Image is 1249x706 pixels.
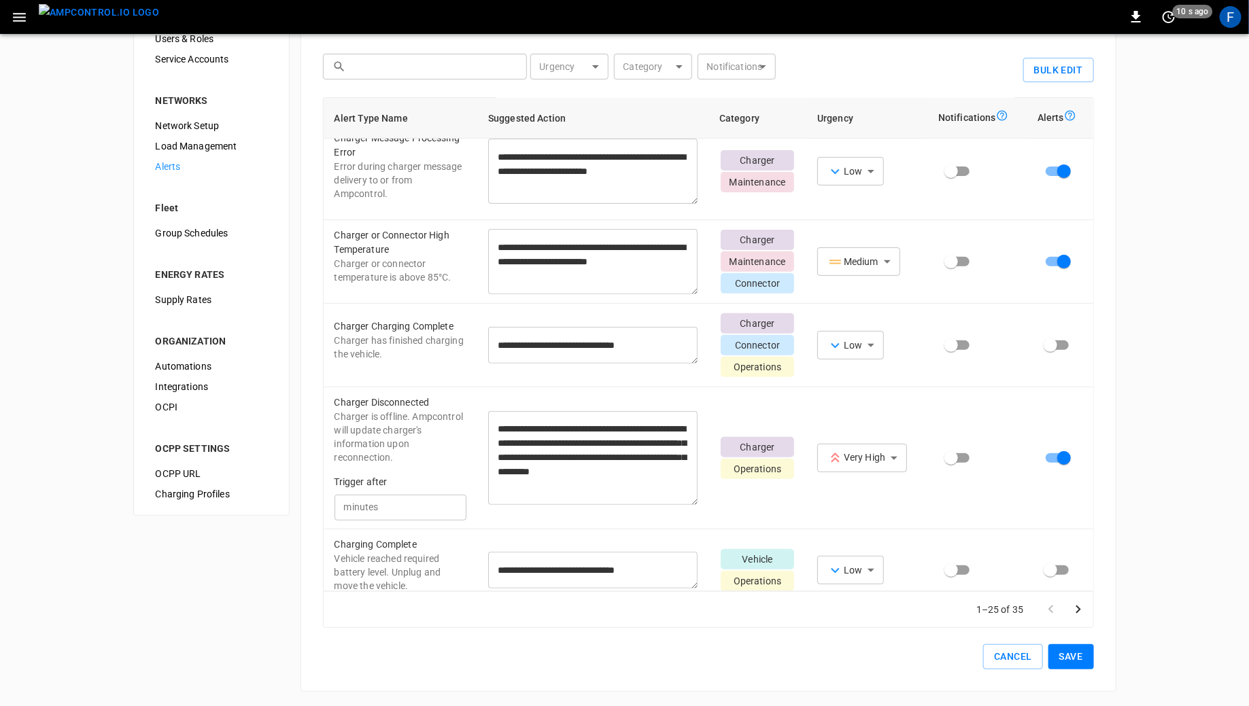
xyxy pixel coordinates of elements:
[39,4,159,21] img: ampcontrol.io logo
[335,228,466,257] p: Charger or Connector High Temperature
[335,537,466,552] p: Charging Complete
[721,313,794,334] p: Charger
[145,116,278,136] div: Network Setup
[938,109,1016,126] div: Notifications
[156,442,267,455] div: OCPP SETTINGS
[156,201,267,215] div: Fleet
[156,334,267,348] div: ORGANIZATION
[721,251,794,272] p: Maintenance
[719,110,795,126] div: Category
[721,571,794,591] p: Operations
[156,52,267,67] span: Service Accounts
[335,257,466,284] p: Charger or connector temperature is above 85°C.
[1220,6,1242,28] div: profile-icon
[827,253,878,270] div: Medium
[1064,109,1076,126] div: Alert-alert-tooltip
[145,397,278,417] div: OCPI
[156,32,267,46] span: Users & Roles
[335,319,466,334] p: Charger Charging Complete
[156,380,267,394] span: Integrations
[156,119,267,133] span: Network Setup
[156,268,267,281] div: ENERGY RATES
[335,552,466,593] p: Vehicle reached required battery level. Unplug and move the vehicle.
[145,156,278,177] div: Alerts
[145,49,278,69] div: Service Accounts
[1048,644,1094,669] button: Save
[145,376,278,397] div: Integrations
[156,94,267,107] div: NETWORKS
[721,335,794,355] p: Connector
[335,475,466,489] p: Trigger after
[1023,58,1094,83] button: Bulk Edit
[976,603,1024,616] p: 1–25 of 35
[145,29,278,49] div: Users & Roles
[721,273,794,294] p: Connector
[156,139,267,154] span: Load Management
[335,334,466,361] p: Charger has finished charging the vehicle.
[145,463,278,484] div: OCPP URL
[721,357,794,377] p: Operations
[156,359,267,374] span: Automations
[817,110,917,126] div: Urgency
[145,223,278,243] div: Group Schedules
[145,289,278,310] div: Supply Rates
[145,484,278,504] div: Charging Profiles
[335,395,466,410] p: Charger Disconnected
[145,356,278,376] div: Automations
[335,131,466,160] p: Charger Message Processing Error
[827,562,862,579] div: Low
[996,109,1008,126] div: Notification-alert-tooltip
[156,226,267,241] span: Group Schedules
[156,293,267,307] span: Supply Rates
[335,410,466,464] p: Charger is offline. Ampcontrol will update charger's information upon reconnection.
[335,110,466,126] div: Alert Type Name
[156,467,267,481] span: OCPP URL
[156,160,267,174] span: Alerts
[721,172,794,192] p: Maintenance
[721,150,794,171] p: Charger
[1173,5,1213,18] span: 10 s ago
[721,437,794,457] p: Charger
[1038,109,1082,126] div: Alerts
[827,449,885,466] div: Very High
[488,110,698,126] div: Suggested Action
[721,230,794,250] p: Charger
[983,644,1042,669] button: Cancel
[721,459,794,479] p: Operations
[1158,6,1180,28] button: set refresh interval
[335,160,466,200] p: Error during charger message delivery to or from Ampcontrol.
[827,163,862,180] div: Low
[145,136,278,156] div: Load Management
[156,400,267,414] span: OCPI
[344,500,379,514] p: minutes
[156,487,267,501] span: Charging Profiles
[827,337,862,354] div: Low
[1065,596,1092,623] button: Go to next page
[721,549,794,569] p: Vehicle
